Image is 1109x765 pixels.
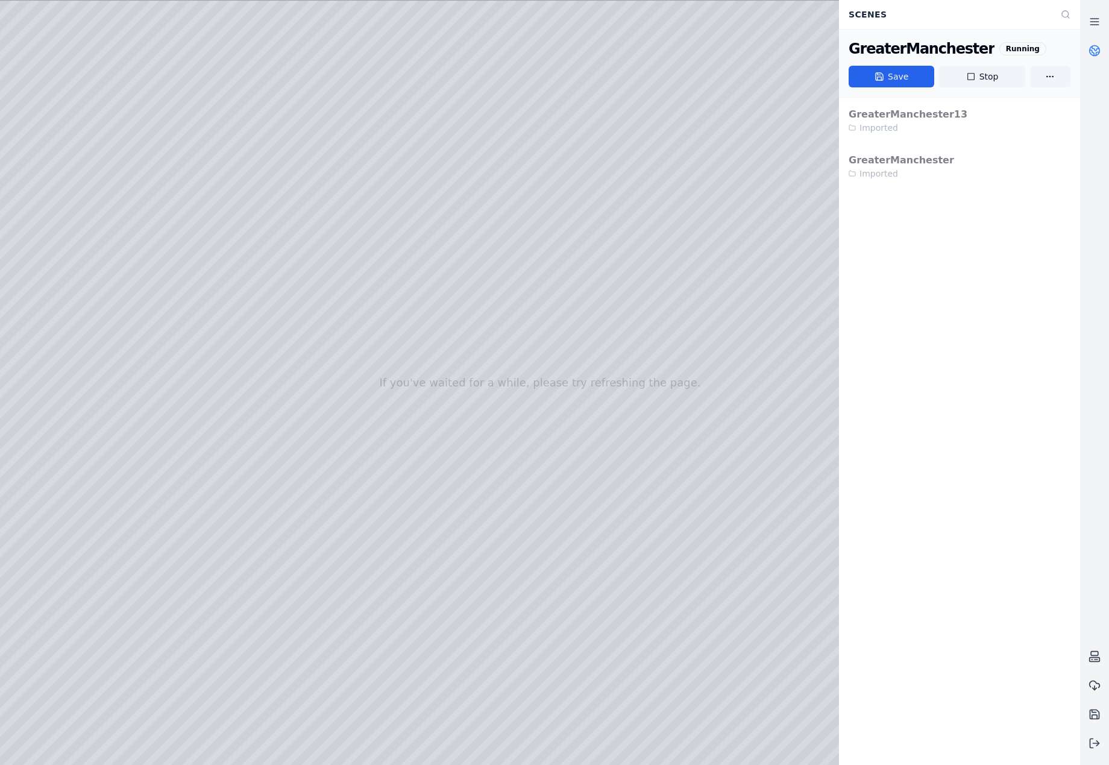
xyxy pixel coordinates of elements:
[939,66,1025,87] button: Stop
[839,98,1080,189] div: Stop or save the current scene before opening another one
[849,39,994,58] div: GreaterManchester
[849,66,934,87] button: Save
[999,42,1046,55] div: Running
[841,3,1054,26] div: Scenes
